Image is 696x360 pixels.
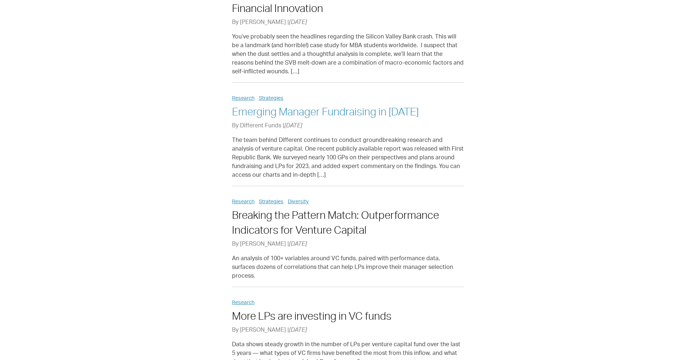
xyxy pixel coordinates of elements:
a: Diversity [288,200,309,205]
p: An analysis of 100+ variables around VC funds, paired with performance data, surfaces dozens of c... [232,255,464,281]
span: [DATE] [289,242,307,247]
p: The team behind Different continues to conduct groundbreaking research and analysis of venture ca... [232,136,464,180]
p: By [PERSON_NAME] | [232,240,464,249]
a: Breaking the Pattern Match: Outperformance Indicators for Venture Capital [232,211,439,236]
a: Emerging Manager Fundraising in [DATE] [232,108,419,118]
a: Research [232,300,254,306]
p: By [PERSON_NAME] | [232,326,464,335]
p: By [PERSON_NAME] | [232,19,464,27]
a: Research [232,96,254,101]
a: Research [232,200,254,205]
a: Strategies [259,96,283,101]
span: [DATE] [284,123,302,129]
a: Strategies [259,200,283,205]
p: By Different Funds | [232,122,464,131]
p: You’ve probably seen the headlines regarding the Silicon Valley Bank crash. This will be a landma... [232,33,464,77]
a: More LPs are investing in VC funds [232,312,391,323]
span: [DATE] [289,328,307,334]
span: [DATE] [289,20,307,26]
